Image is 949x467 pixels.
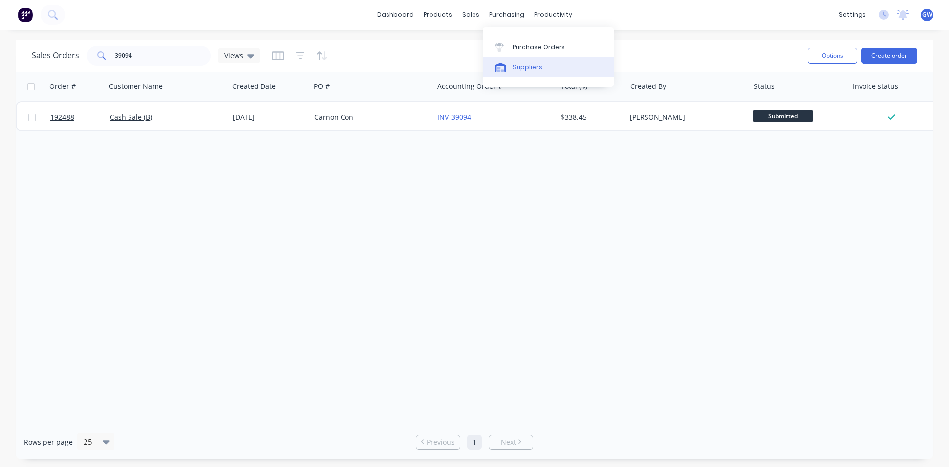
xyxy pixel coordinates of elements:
a: Purchase Orders [483,37,614,57]
a: INV-39094 [437,112,471,122]
div: Suppliers [513,63,542,72]
span: Previous [427,437,455,447]
div: Customer Name [109,82,163,91]
span: Rows per page [24,437,73,447]
div: productivity [529,7,577,22]
div: settings [834,7,871,22]
ul: Pagination [412,435,537,450]
h1: Sales Orders [32,51,79,60]
span: Views [224,50,243,61]
span: 192488 [50,112,74,122]
input: Search... [115,46,211,66]
div: [DATE] [233,112,306,122]
div: purchasing [484,7,529,22]
a: Next page [489,437,533,447]
a: Cash Sale (B) [110,112,152,122]
a: Suppliers [483,57,614,77]
span: Submitted [753,110,813,122]
div: sales [457,7,484,22]
div: Carnon Con [314,112,424,122]
div: PO # [314,82,330,91]
a: Page 1 is your current page [467,435,482,450]
span: Next [501,437,516,447]
button: Options [808,48,857,64]
div: Created Date [232,82,276,91]
a: dashboard [372,7,419,22]
div: Purchase Orders [513,43,565,52]
a: 192488 [50,102,110,132]
button: Create order [861,48,917,64]
div: $338.45 [561,112,619,122]
span: GW [922,10,932,19]
div: [PERSON_NAME] [630,112,739,122]
div: Status [754,82,775,91]
div: Accounting Order # [437,82,503,91]
a: Previous page [416,437,460,447]
div: Invoice status [853,82,898,91]
div: Created By [630,82,666,91]
div: products [419,7,457,22]
img: Factory [18,7,33,22]
div: Order # [49,82,76,91]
